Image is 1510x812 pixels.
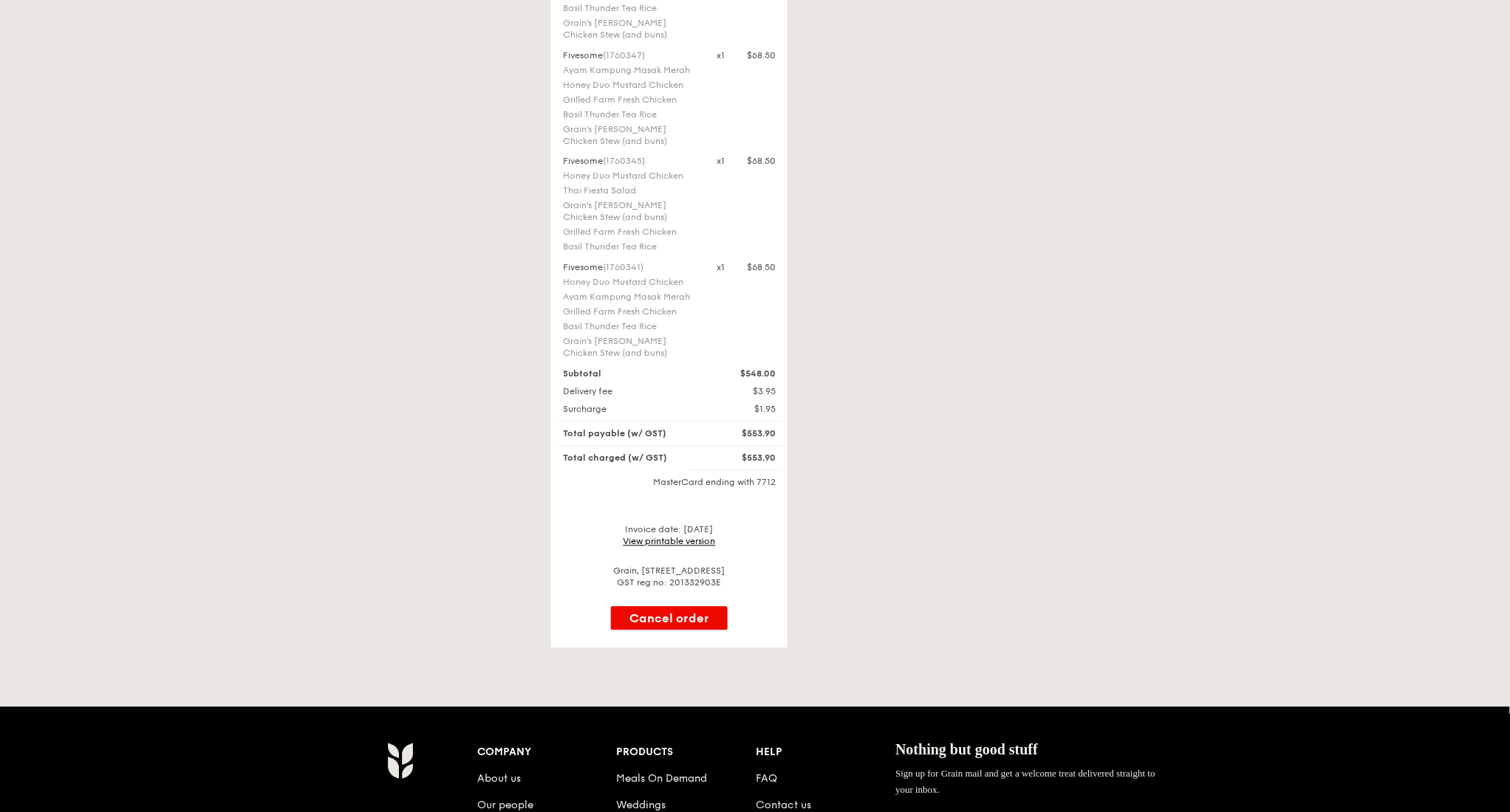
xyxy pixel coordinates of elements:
[563,156,699,168] div: Fivesome
[603,156,645,167] span: (1760345)
[554,368,708,380] div: Subtotal
[554,404,708,416] div: Surcharge
[557,477,782,489] div: MasterCard ending with 7712
[708,368,785,380] div: $548.00
[895,742,1038,758] span: Nothing but good stuff
[563,277,699,289] div: Honey Duo Mustard Chicken
[563,109,699,120] div: Basil Thunder Tea Rice
[717,49,725,61] div: x1
[477,743,617,763] div: Company
[563,171,699,182] div: Honey Duo Mustard Chicken
[603,263,643,273] span: (1760341)
[563,429,666,439] span: Total payable (w/ GST)
[708,386,785,398] div: $3.95
[563,49,699,61] div: Fivesome
[708,404,785,416] div: $1.95
[747,262,776,274] div: $68.50
[708,428,785,440] div: $553.90
[563,79,699,91] div: Honey Duo Mustard Chicken
[563,336,699,359] div: Grain's [PERSON_NAME] Chicken Stew (and buns)
[617,743,756,763] div: Products
[563,64,699,76] div: Ayam Kampung Masak Merah
[617,799,666,812] a: Weddings
[563,306,699,318] div: Grilled Farm Fresh Chicken
[477,799,533,812] a: Our people
[563,123,699,147] div: Grain's [PERSON_NAME] Chicken Stew (and buns)
[624,537,716,547] a: View printable version
[563,321,699,333] div: Basil Thunder Tea Rice
[557,524,782,548] div: Invoice date: [DATE]
[387,743,413,780] img: Grain
[563,200,699,224] div: Grain's [PERSON_NAME] Chicken Stew (and buns)
[563,292,699,303] div: Ayam Kampung Masak Merah
[708,453,785,464] div: $553.90
[563,185,699,197] div: Thai Fiesta Salad
[756,799,812,812] a: Contact us
[554,386,708,398] div: Delivery fee
[554,453,708,464] div: Total charged (w/ GST)
[617,773,708,785] a: Meals On Demand
[563,262,699,274] div: Fivesome
[563,94,699,106] div: Grilled Farm Fresh Chicken
[563,227,699,238] div: Grilled Farm Fresh Chicken
[756,743,896,763] div: Help
[563,2,699,14] div: Basil Thunder Tea Rice
[611,607,728,630] button: Cancel order
[477,773,521,785] a: About us
[756,773,778,785] a: FAQ
[563,241,699,253] div: Basil Thunder Tea Rice
[895,768,1155,796] span: Sign up for Grain mail and get a welcome treat delivered straight to your inbox.
[717,262,725,274] div: x1
[747,49,776,61] div: $68.50
[557,565,782,589] div: Grain, [STREET_ADDRESS] GST reg no: 201332903E
[717,156,725,168] div: x1
[603,50,645,61] span: (1760347)
[747,156,776,168] div: $68.50
[563,17,699,41] div: Grain's [PERSON_NAME] Chicken Stew (and buns)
